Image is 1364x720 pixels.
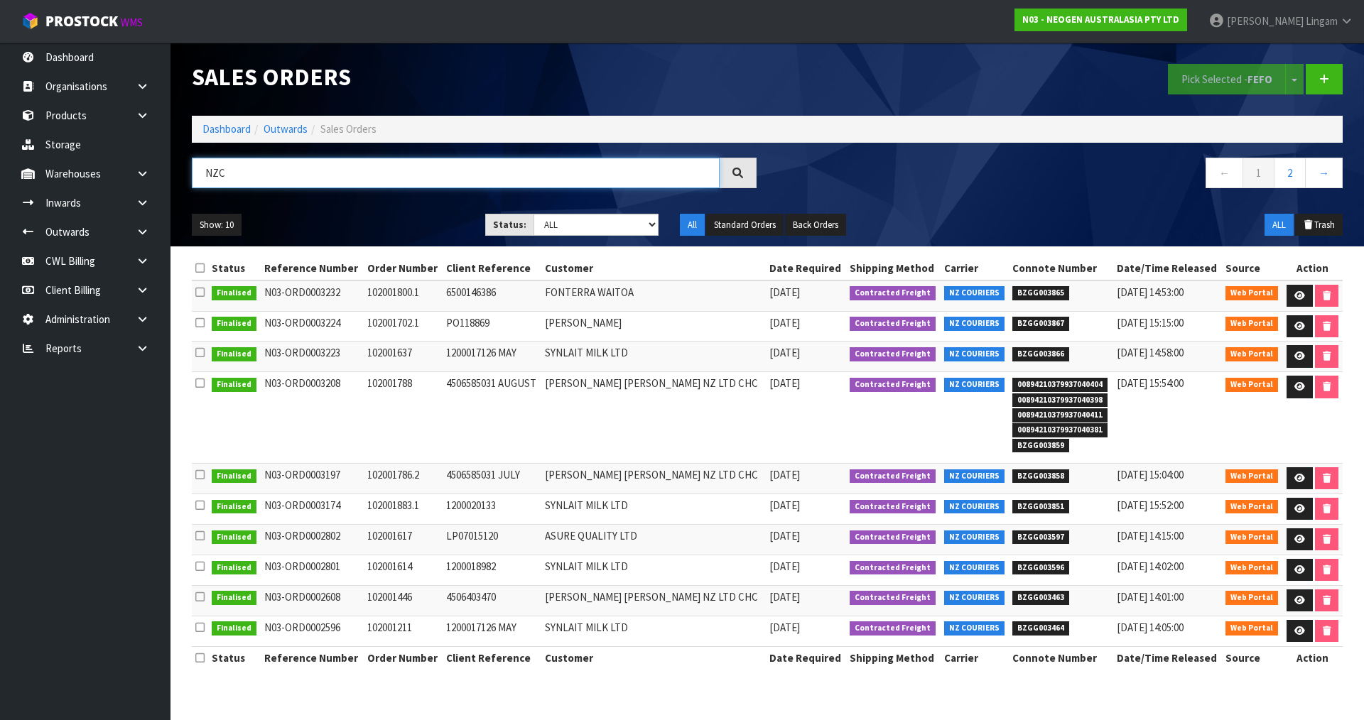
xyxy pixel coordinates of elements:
span: NZ COURIERS [944,347,1005,361]
span: [DATE] [769,498,800,512]
td: [PERSON_NAME] [PERSON_NAME] NZ LTD CHC [541,585,766,616]
button: Standard Orders [706,214,784,236]
span: Web Portal [1225,561,1278,575]
td: SYNLAIT MILK LTD [541,342,766,372]
button: Pick Selected -FEFO [1168,64,1286,94]
span: 00894210379937040404 [1012,378,1108,392]
td: N03-ORD0002596 [261,616,364,646]
td: 1200017126 MAY [443,616,542,646]
span: BZGG003463 [1012,591,1069,605]
span: BZGG003596 [1012,561,1069,575]
span: Contracted Freight [850,469,936,484]
span: NZ COURIERS [944,500,1005,514]
h1: Sales Orders [192,64,757,90]
span: [DATE] [769,346,800,359]
td: SYNLAIT MILK LTD [541,616,766,646]
td: ASURE QUALITY LTD [541,524,766,555]
td: LP07015120 [443,524,542,555]
span: BZGG003866 [1012,347,1069,361]
a: Outwards [264,122,308,136]
th: Date Required [766,257,846,280]
td: [PERSON_NAME] [PERSON_NAME] NZ LTD CHC [541,372,766,464]
td: SYNLAIT MILK LTD [541,493,766,524]
span: Finalised [212,591,256,605]
span: Contracted Freight [850,591,936,605]
span: [PERSON_NAME] [1227,14,1304,28]
span: NZ COURIERS [944,621,1005,636]
span: [DATE] 14:05:00 [1117,621,1184,634]
span: [DATE] [769,285,800,299]
td: N03-ORD0002802 [261,524,364,555]
td: N03-ORD0002608 [261,585,364,616]
td: 1200018982 [443,555,542,585]
th: Shipping Method [846,257,941,280]
img: cube-alt.png [21,12,39,30]
th: Reference Number [261,646,364,669]
a: N03 - NEOGEN AUSTRALASIA PTY LTD [1014,9,1187,31]
td: N03-ORD0002801 [261,555,364,585]
td: 102001446 [364,585,443,616]
td: 102001617 [364,524,443,555]
span: NZ COURIERS [944,317,1005,331]
th: Carrier [941,257,1009,280]
span: [DATE] 15:04:00 [1117,468,1184,481]
th: Carrier [941,646,1009,669]
td: PO118869 [443,311,542,342]
span: Finalised [212,317,256,331]
th: Status [208,646,261,669]
td: [PERSON_NAME] [541,311,766,342]
span: Contracted Freight [850,378,936,392]
th: Customer [541,646,766,669]
button: Back Orders [785,214,846,236]
a: 2 [1274,158,1306,188]
input: Search sales orders [192,158,720,188]
span: [DATE] 15:52:00 [1117,498,1184,512]
span: Contracted Freight [850,500,936,514]
span: Web Portal [1225,317,1278,331]
th: Date/Time Released [1113,257,1223,280]
td: N03-ORD0003223 [261,342,364,372]
td: 102001702.1 [364,311,443,342]
td: 6500146386 [443,280,542,311]
button: Trash [1295,214,1343,236]
td: N03-ORD0003232 [261,280,364,311]
td: 4506403470 [443,585,542,616]
th: Date Required [766,646,846,669]
span: [DATE] 14:01:00 [1117,590,1184,604]
th: Status [208,257,261,280]
a: 1 [1243,158,1274,188]
span: Contracted Freight [850,286,936,300]
td: 102001211 [364,616,443,646]
span: Finalised [212,347,256,361]
span: BZGG003464 [1012,621,1069,636]
a: → [1305,158,1343,188]
span: Finalised [212,286,256,300]
td: SYNLAIT MILK LTD [541,555,766,585]
button: Show: 10 [192,214,242,236]
span: [DATE] 15:54:00 [1117,376,1184,390]
th: Order Number [364,257,443,280]
span: Web Portal [1225,347,1278,361]
span: Finalised [212,500,256,514]
td: 102001786.2 [364,463,443,493]
span: [DATE] [769,621,800,634]
th: Source [1222,257,1282,280]
span: Web Portal [1225,500,1278,514]
span: [DATE] 14:53:00 [1117,285,1184,299]
span: [DATE] 14:58:00 [1117,346,1184,359]
span: 00894210379937040398 [1012,393,1108,408]
span: NZ COURIERS [944,561,1005,575]
th: Connote Number [1009,257,1113,280]
span: Finalised [212,561,256,575]
span: Finalised [212,530,256,545]
td: [PERSON_NAME] [PERSON_NAME] NZ LTD CHC [541,463,766,493]
th: Connote Number [1009,646,1113,669]
span: [DATE] 14:15:00 [1117,529,1184,542]
span: [DATE] 15:15:00 [1117,316,1184,329]
small: WMS [121,16,143,29]
span: Contracted Freight [850,561,936,575]
button: ALL [1265,214,1294,236]
span: [DATE] [769,468,800,481]
span: BZGG003867 [1012,317,1069,331]
td: 4506585031 JULY [443,463,542,493]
